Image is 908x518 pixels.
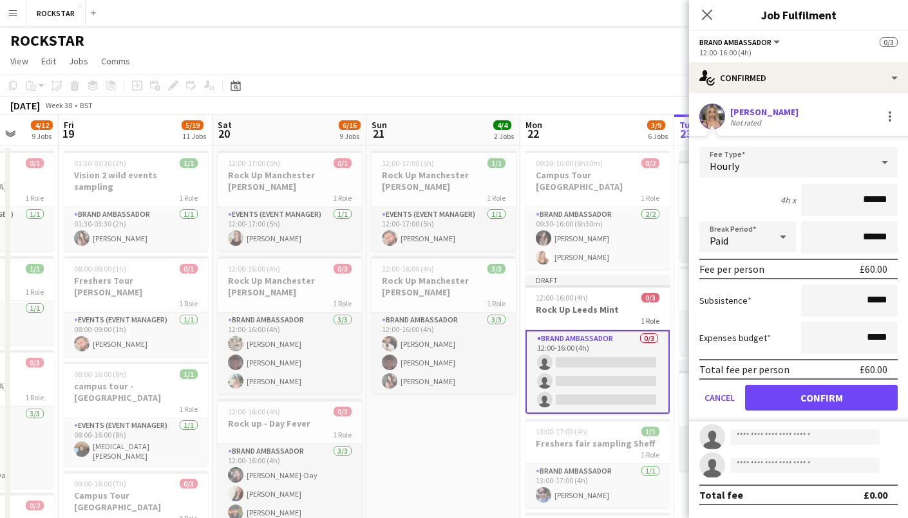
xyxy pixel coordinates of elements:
[487,299,506,308] span: 1 Role
[218,207,362,251] app-card-role: Events (Event Manager)1/112:00-17:00 (5h)[PERSON_NAME]
[64,53,93,69] a: Jobs
[101,55,130,67] span: Comms
[382,158,434,168] span: 12:00-17:00 (5h)
[370,126,387,141] span: 21
[64,256,208,356] app-job-card: 08:00-09:00 (1h)0/1Freshers Tour [PERSON_NAME]1 RoleEvents (Event Manager)1/108:00-09:00 (1h)[PER...
[487,264,506,273] span: 3/3
[372,207,516,251] app-card-role: Events (Event Manager)1/112:00-17:00 (5h)[PERSON_NAME]
[372,151,516,251] app-job-card: 12:00-17:00 (5h)1/1Rock Up Manchester [PERSON_NAME]1 RoleEvents (Event Manager)1/112:00-17:00 (5h...
[372,119,387,131] span: Sun
[180,369,198,379] span: 1/1
[487,158,506,168] span: 1/1
[699,295,752,306] label: Subsistence
[679,360,824,371] div: Draft
[710,160,739,172] span: Hourly
[648,131,668,141] div: 6 Jobs
[372,313,516,394] app-card-role: Brand Ambassador3/312:00-16:00 (4h)[PERSON_NAME][PERSON_NAME][PERSON_NAME]
[179,193,198,203] span: 1 Role
[218,169,362,192] h3: Rock Up Manchester [PERSON_NAME]
[641,158,659,168] span: 0/2
[218,256,362,394] app-job-card: 12:00-16:00 (4h)0/3Rock Up Manchester [PERSON_NAME]1 RoleBrand Ambassador3/312:00-16:00 (4h)[PERS...
[64,169,208,192] h3: Vision 2 wild events sampling
[339,131,360,141] div: 9 Jobs
[180,158,198,168] span: 1/1
[679,285,824,297] h3: Social incentive
[641,293,659,302] span: 0/3
[372,256,516,394] div: 12:00-16:00 (4h)3/3Rock Up Manchester [PERSON_NAME]1 RoleBrand Ambassador3/312:00-16:00 (4h)[PERS...
[64,418,208,466] app-card-role: Events (Event Manager)1/108:00-16:00 (8h)[MEDICAL_DATA][PERSON_NAME]
[699,363,790,376] div: Total fee per person
[216,126,232,141] span: 20
[525,207,670,270] app-card-role: Brand Ambassador2/209:30-16:00 (6h30m)[PERSON_NAME][PERSON_NAME]
[525,275,670,414] div: Draft12:00-16:00 (4h)0/3Rock Up Leeds Mint1 RoleBrand Ambassador0/312:00-16:00 (4h)
[679,151,824,261] app-job-card: In progress12:00-20:00 (8h)0/1Campus Tour [GEOGRAPHIC_DATA]1 RoleEvents (Event Manager)1/112:00-2...
[880,37,898,47] span: 0/3
[64,313,208,356] app-card-role: Events (Event Manager)1/108:00-09:00 (1h)[PERSON_NAME]
[26,1,86,26] button: ROCKSTAR
[228,407,280,416] span: 12:00-16:00 (4h)
[679,266,824,355] app-job-card: 15:00-16:00 (1h)0/1Social incentive1 RoleBrand Ambassador1/115:00-16:00 (1h)[PERSON_NAME]
[525,464,670,508] app-card-role: Brand Ambassador1/113:00-17:00 (4h)[PERSON_NAME]
[679,427,824,471] app-card-role: Events (Event Manager)1/117:00-22:00 (5h)[PERSON_NAME]
[26,358,44,367] span: 0/3
[699,37,771,47] span: Brand Ambassador
[333,299,352,308] span: 1 Role
[62,126,74,141] span: 19
[536,293,588,302] span: 12:00-16:00 (4h)
[64,151,208,251] app-job-card: 01:30-03:30 (2h)1/1Vision 2 wild events sampling1 RoleBrand Ambassador1/101:30-03:30 (2h)[PERSON_...
[218,275,362,298] h3: Rock Up Manchester [PERSON_NAME]
[524,126,542,141] span: 22
[372,275,516,298] h3: Rock Up Manchester [PERSON_NAME]
[647,120,665,130] span: 3/9
[182,131,206,141] div: 11 Jobs
[525,275,670,285] div: Draft
[536,427,588,436] span: 13:00-17:00 (4h)
[25,193,44,203] span: 1 Role
[679,389,824,412] h3: Rock up - Birmingham [PERSON_NAME]
[699,37,782,47] button: Brand Ambassador
[679,360,824,471] div: Draft17:00-22:00 (5h)1/1Rock up - Birmingham [PERSON_NAME]1 RoleEvents (Event Manager)1/117:00-22...
[525,438,670,449] h3: Freshers fair sampling Sheff
[10,31,84,50] h1: ROCKSTAR
[10,99,40,112] div: [DATE]
[80,100,93,110] div: BST
[699,332,771,344] label: Expenses budget
[689,6,908,23] h3: Job Fulfilment
[218,151,362,251] app-job-card: 12:00-17:00 (5h)0/1Rock Up Manchester [PERSON_NAME]1 RoleEvents (Event Manager)1/112:00-17:00 (5h...
[730,118,764,127] div: Not rated
[860,363,887,376] div: £60.00
[180,264,198,273] span: 0/1
[677,126,695,141] span: 23
[74,479,126,488] span: 09:00-16:00 (7h)
[679,180,824,203] h3: Campus Tour [GEOGRAPHIC_DATA]
[96,53,135,69] a: Comms
[5,53,33,69] a: View
[860,263,887,275] div: £60.00
[679,311,824,355] app-card-role: Brand Ambassador1/115:00-16:00 (1h)[PERSON_NAME]
[25,287,44,297] span: 1 Role
[64,362,208,466] div: 08:00-16:00 (8h)1/1campus tour - [GEOGRAPHIC_DATA]1 RoleEvents (Event Manager)1/108:00-16:00 (8h)...
[333,430,352,439] span: 1 Role
[525,119,542,131] span: Mon
[25,393,44,402] span: 1 Role
[641,193,659,203] span: 1 Role
[64,490,208,513] h3: Campus Tour [GEOGRAPHIC_DATA]
[641,427,659,436] span: 1/1
[228,264,280,273] span: 12:00-16:00 (4h)
[228,158,280,168] span: 12:00-17:00 (5h)
[74,369,126,379] span: 08:00-16:00 (8h)
[525,151,670,270] app-job-card: 09:30-16:00 (6h30m)0/2Campus Tour [GEOGRAPHIC_DATA]1 RoleBrand Ambassador2/209:30-16:00 (6h30m)[P...
[525,304,670,315] h3: Rock Up Leeds Mint
[26,158,44,168] span: 0/1
[536,158,603,168] span: 09:30-16:00 (6h30m)
[710,234,728,247] span: Paid
[31,120,53,130] span: 4/12
[180,479,198,488] span: 0/3
[525,419,670,508] app-job-card: 13:00-17:00 (4h)1/1Freshers fair sampling Sheff1 RoleBrand Ambassador1/113:00-17:00 (4h)[PERSON_N...
[699,385,740,411] button: Cancel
